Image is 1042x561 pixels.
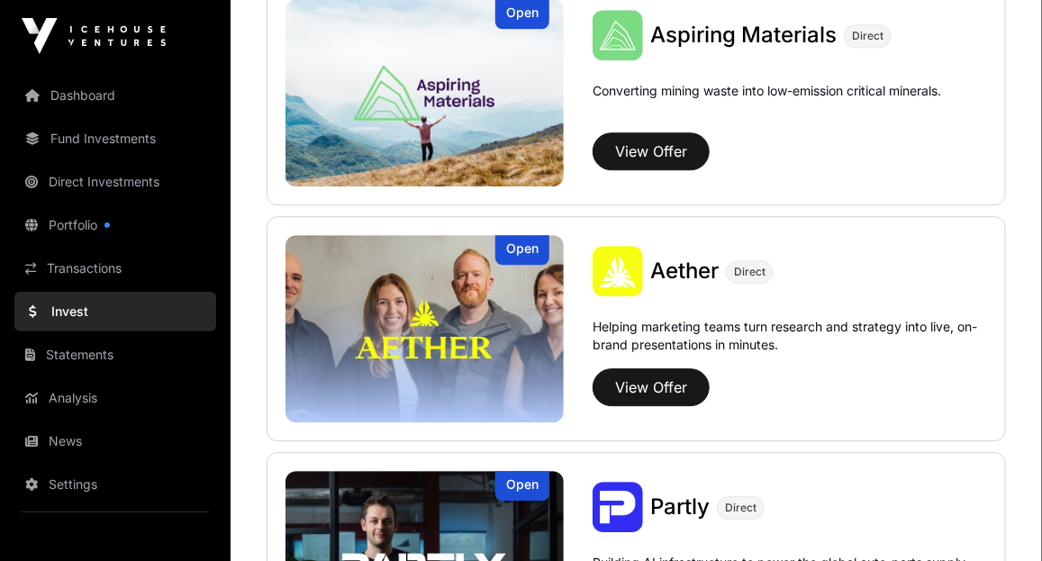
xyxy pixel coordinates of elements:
iframe: Chat Widget [952,475,1042,561]
a: Settings [14,465,216,504]
img: Aether [593,246,643,296]
span: Aether [650,258,719,284]
p: Helping marketing teams turn research and strategy into live, on-brand presentations in minutes. [593,318,987,361]
a: Partly [650,493,710,521]
a: Statements [14,335,216,375]
a: Portfolio [14,205,216,245]
span: Direct [852,29,883,43]
img: Icehouse Ventures Logo [22,18,166,54]
a: Invest [14,292,216,331]
img: Aspiring Materials [593,10,643,60]
div: Open [495,235,549,265]
a: AetherOpen [285,235,564,422]
span: Partly [650,493,710,520]
img: Partly [593,482,643,532]
a: Transactions [14,249,216,288]
a: Aspiring Materials [650,21,837,50]
a: Dashboard [14,76,216,115]
button: View Offer [593,368,710,406]
span: Direct [734,265,766,279]
a: Fund Investments [14,119,216,158]
span: Direct [725,501,757,515]
a: Aether [650,257,719,285]
a: Analysis [14,378,216,418]
span: Aspiring Materials [650,22,837,48]
button: View Offer [593,132,710,170]
img: Aether [285,235,564,422]
p: Converting mining waste into low-emission critical minerals. [593,82,941,125]
a: Direct Investments [14,162,216,202]
div: Open [495,471,549,501]
a: News [14,421,216,461]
